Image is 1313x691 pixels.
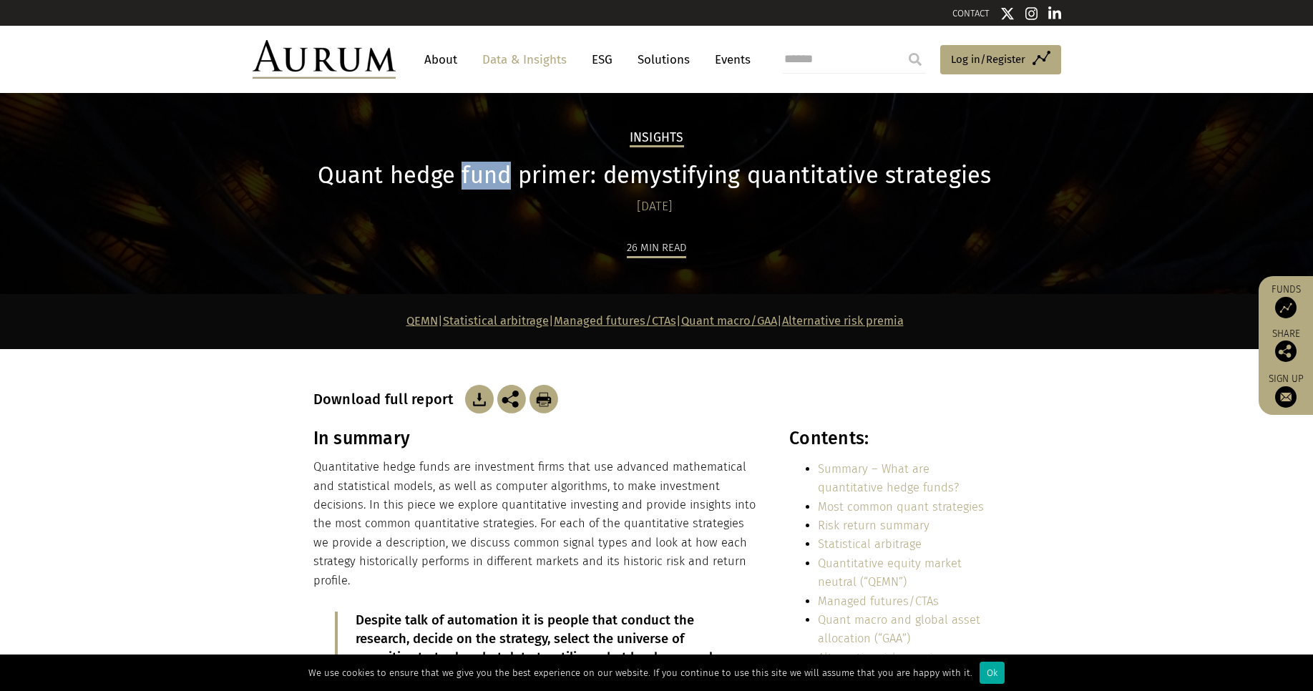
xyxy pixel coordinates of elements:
img: Sign up to our newsletter [1275,386,1297,408]
a: Most common quant strategies [818,500,984,514]
a: Quant macro and global asset allocation (“GAA”) [818,613,980,645]
a: Alternative risk premia [782,314,904,328]
h3: Contents: [789,428,996,449]
a: ESG [585,46,620,73]
img: Download Article [529,385,558,413]
img: Instagram icon [1025,6,1038,21]
h1: Quant hedge fund primer: demystifying quantitative strategies [313,162,997,190]
a: Summary – What are quantitative hedge funds? [818,462,959,494]
p: Quantitative hedge funds are investment firms that use advanced mathematical and statistical mode... [313,458,758,590]
div: 26 min read [627,239,686,258]
a: QEMN [406,314,438,328]
div: [DATE] [313,197,997,217]
input: Submit [901,45,929,74]
a: Solutions [630,46,697,73]
a: Alternative risk premia [818,651,939,665]
div: Share [1266,329,1306,362]
h3: Download full report [313,391,462,408]
h3: In summary [313,428,758,449]
a: Quantitative equity market neutral (“QEMN”) [818,557,962,589]
h2: Insights [630,130,684,147]
p: Despite talk of automation it is people that conduct the research, decide on the strategy, select... [356,612,719,686]
a: Funds [1266,283,1306,318]
a: About [417,46,464,73]
img: Share this post [497,385,526,413]
a: Statistical arbitrage [818,537,922,551]
a: Sign up [1266,373,1306,408]
img: Linkedin icon [1048,6,1061,21]
a: Managed futures/CTAs [554,314,676,328]
img: Twitter icon [1000,6,1015,21]
a: Statistical arbitrage [443,314,549,328]
a: Log in/Register [940,45,1061,75]
img: Access Funds [1275,297,1297,318]
strong: | | | | [406,314,904,328]
div: Ok [980,662,1005,684]
a: Data & Insights [475,46,574,73]
span: Log in/Register [951,51,1025,68]
a: Quant macro/GAA [681,314,777,328]
a: Managed futures/CTAs [818,594,939,608]
img: Share this post [1275,340,1297,362]
a: Events [708,46,751,73]
img: Aurum [253,40,396,79]
a: Risk return summary [818,519,929,532]
a: CONTACT [952,8,990,19]
img: Download Article [465,385,494,413]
